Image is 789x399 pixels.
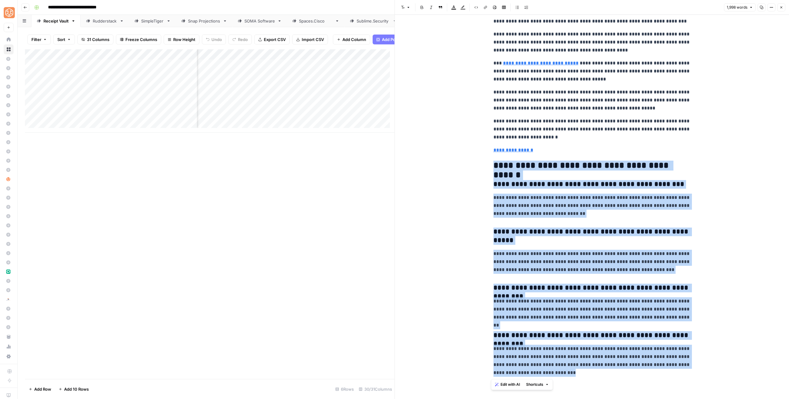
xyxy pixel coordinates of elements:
[302,36,324,43] span: Import CSV
[232,15,287,27] a: SOMA Software
[501,382,520,387] span: Edit with AI
[724,3,756,11] button: 1,998 words
[34,386,51,392] span: Add Row
[356,384,394,394] div: 30/31 Columns
[211,36,222,43] span: Undo
[55,384,92,394] button: Add 10 Rows
[382,36,415,43] span: Add Power Agent
[526,382,543,387] span: Shortcuts
[228,35,252,44] button: Redo
[6,177,10,181] img: hlg0wqi1id4i6sbxkcpd2tyblcaw
[93,18,117,24] div: Rudderstack
[357,18,390,24] div: [DOMAIN_NAME]
[244,18,275,24] div: SOMA Software
[4,35,14,44] a: Home
[6,297,10,302] img: l4fhhv1wydngfjbdt7cv1fhbfkxb
[27,35,51,44] button: Filter
[125,36,157,43] span: Freeze Columns
[202,35,226,44] button: Undo
[333,384,356,394] div: 6 Rows
[524,380,551,389] button: Shortcuts
[188,18,220,24] div: Snap Projections
[254,35,290,44] button: Export CSV
[4,5,14,20] button: Workspace: SimpleTiger
[31,36,41,43] span: Filter
[176,15,232,27] a: Snap Projections
[4,7,15,18] img: SimpleTiger Logo
[4,352,14,361] a: Settings
[31,15,81,27] a: Receipt Vault
[25,384,55,394] button: Add Row
[164,35,199,44] button: Row Height
[57,36,65,43] span: Sort
[81,15,129,27] a: Rudderstack
[727,5,747,10] span: 1,998 words
[64,386,89,392] span: Add 10 Rows
[77,35,113,44] button: 31 Columns
[238,36,248,43] span: Redo
[173,36,195,43] span: Row Height
[6,269,10,274] img: lw7c1zkxykwl1f536rfloyrjtby8
[264,36,286,43] span: Export CSV
[292,35,328,44] button: Import CSV
[373,35,419,44] button: Add Power Agent
[129,15,176,27] a: SimpleTiger
[4,342,14,352] a: Usage
[87,36,109,43] span: 31 Columns
[299,18,333,24] div: [DOMAIN_NAME]
[345,15,402,27] a: [DOMAIN_NAME]
[333,35,370,44] button: Add Column
[43,18,69,24] div: Receipt Vault
[53,35,75,44] button: Sort
[141,18,164,24] div: SimpleTiger
[342,36,366,43] span: Add Column
[116,35,161,44] button: Freeze Columns
[287,15,345,27] a: [DOMAIN_NAME]
[493,380,522,389] button: Edit with AI
[4,332,14,342] a: Your Data
[4,44,14,54] a: Browse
